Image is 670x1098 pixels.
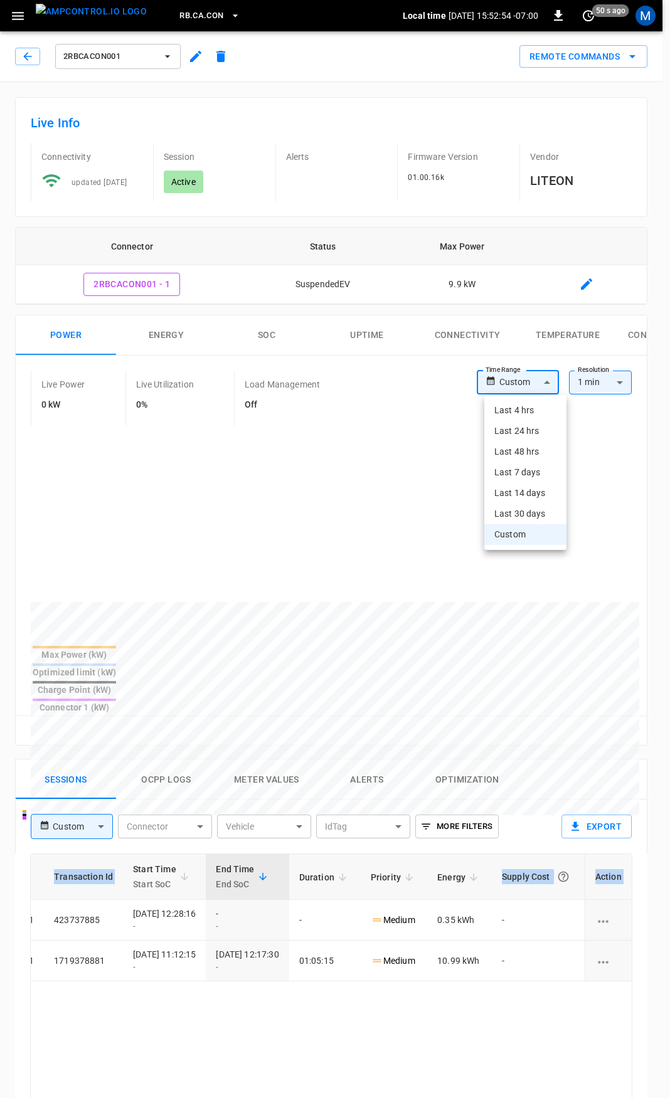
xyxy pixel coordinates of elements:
[484,462,566,483] li: Last 7 days
[484,483,566,504] li: Last 14 days
[484,504,566,524] li: Last 30 days
[484,400,566,421] li: Last 4 hrs
[484,421,566,441] li: Last 24 hrs
[484,441,566,462] li: Last 48 hrs
[484,524,566,545] li: Custom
